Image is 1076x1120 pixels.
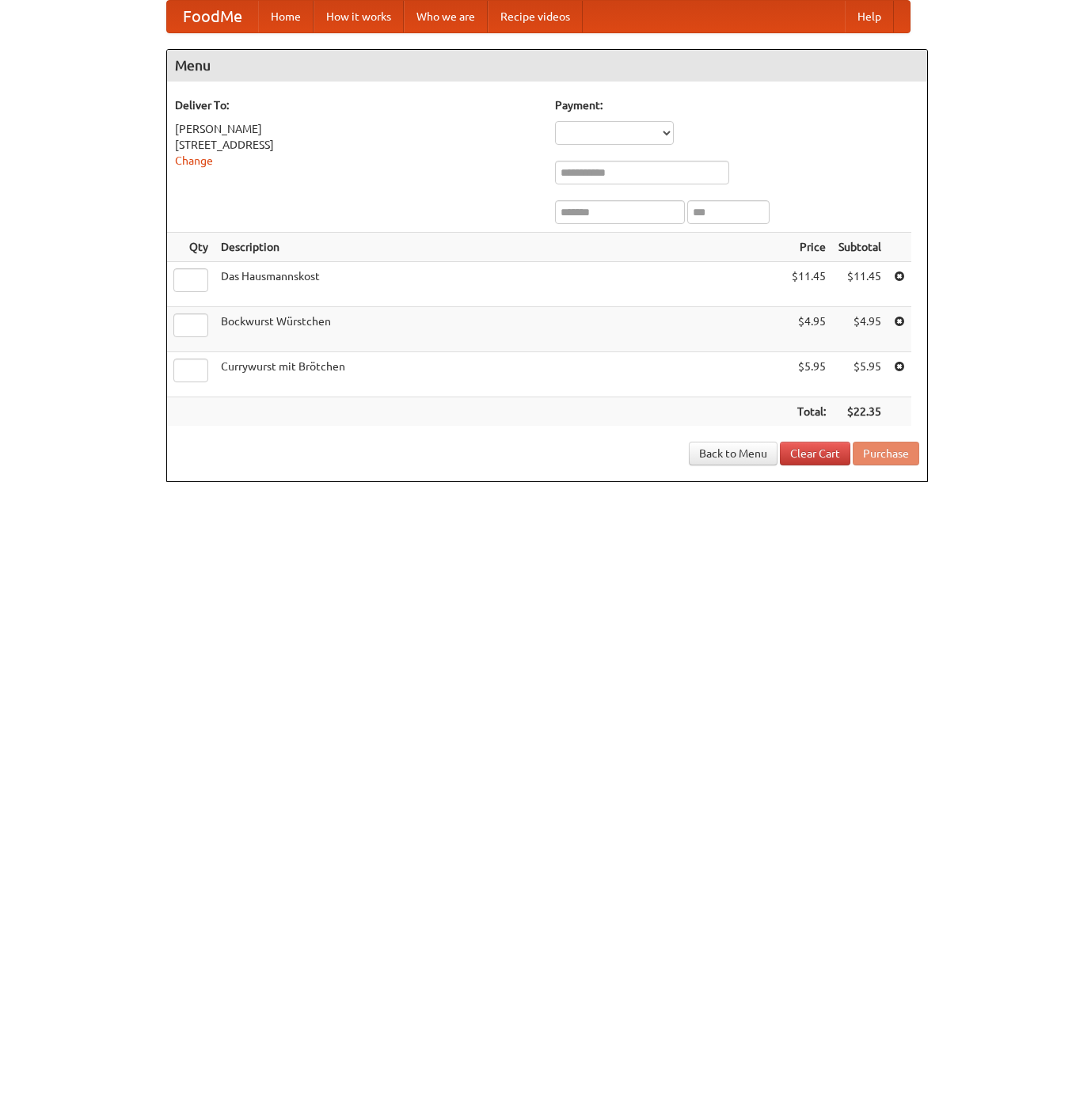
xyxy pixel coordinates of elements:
[175,154,213,167] a: Change
[785,262,832,307] td: $11.45
[258,1,314,32] a: Home
[785,233,832,262] th: Price
[167,50,927,82] h4: Menu
[845,1,894,32] a: Help
[785,307,832,352] td: $4.95
[689,442,778,465] a: Back to Menu
[167,1,258,32] a: FoodMe
[215,262,785,307] td: Das Hausmannskost
[785,397,832,427] th: Total:
[785,352,832,397] td: $5.95
[853,442,919,465] button: Purchase
[832,233,888,262] th: Subtotal
[175,137,539,153] div: [STREET_ADDRESS]
[215,352,785,397] td: Currywurst mit Brötchen
[175,121,539,137] div: [PERSON_NAME]
[488,1,583,32] a: Recipe videos
[832,307,888,352] td: $4.95
[832,397,888,427] th: $22.35
[404,1,488,32] a: Who we are
[832,262,888,307] td: $11.45
[167,233,215,262] th: Qty
[780,442,850,465] a: Clear Cart
[832,352,888,397] td: $5.95
[555,97,919,113] h5: Payment:
[314,1,404,32] a: How it works
[215,307,785,352] td: Bockwurst Würstchen
[175,97,539,113] h5: Deliver To:
[215,233,785,262] th: Description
